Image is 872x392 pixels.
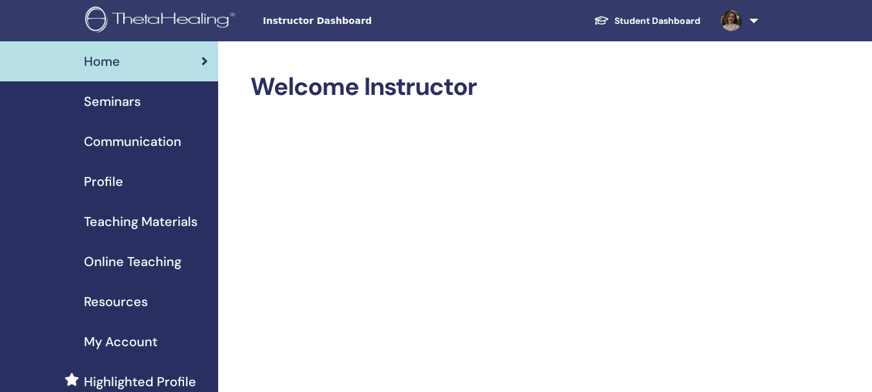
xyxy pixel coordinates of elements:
[84,292,148,311] span: Resources
[594,15,609,26] img: graduation-cap-white.svg
[721,10,742,31] img: default.jpg
[84,332,157,351] span: My Account
[84,212,198,231] span: Teaching Materials
[583,9,711,33] a: Student Dashboard
[84,372,196,391] span: Highlighted Profile
[85,6,239,36] img: logo.png
[84,252,181,271] span: Online Teaching
[84,172,123,191] span: Profile
[250,72,756,102] h2: Welcome Instructor
[84,132,181,151] span: Communication
[84,92,141,111] span: Seminars
[84,52,120,71] span: Home
[263,14,456,28] span: Instructor Dashboard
